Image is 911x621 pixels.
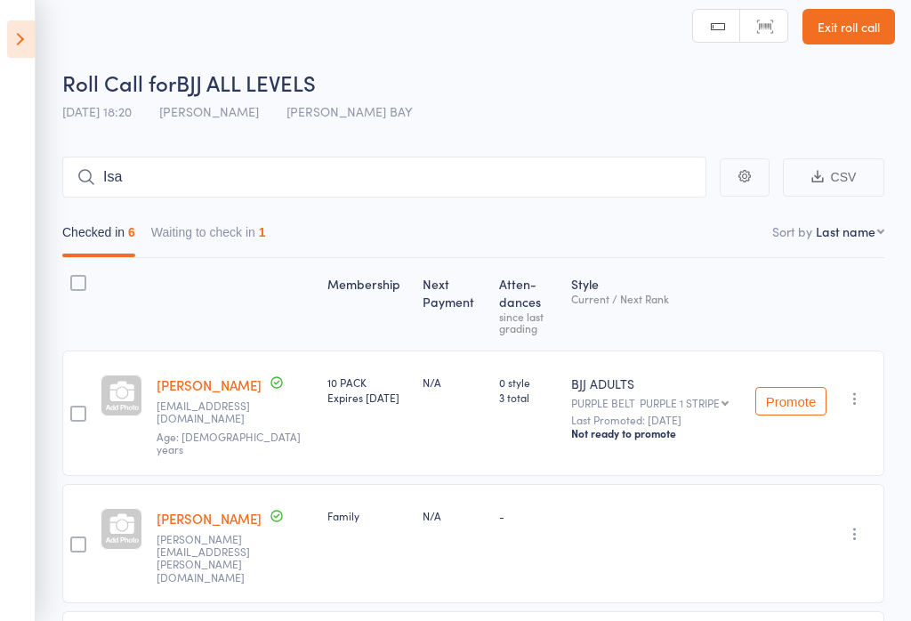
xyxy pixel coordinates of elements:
[176,68,316,97] span: BJJ ALL LEVELS
[571,375,741,392] div: BJJ ADULTS
[159,102,259,120] span: [PERSON_NAME]
[157,429,301,456] span: Age: [DEMOGRAPHIC_DATA] years
[571,293,741,304] div: Current / Next Rank
[320,266,416,343] div: Membership
[499,508,557,523] div: -
[755,387,826,415] button: Promote
[499,310,557,334] div: since last grading
[571,426,741,440] div: Not ready to promote
[327,375,409,405] div: 10 PACK
[571,414,741,426] small: Last Promoted: [DATE]
[423,375,485,390] div: N/A
[62,216,135,257] button: Checked in6
[157,533,272,585] small: madeline.m.campbell@hotmail.com
[151,216,266,257] button: Waiting to check in1
[62,68,176,97] span: Roll Call for
[157,399,272,425] small: jamesbritton21@gmail.com
[327,508,409,523] div: Family
[259,225,266,239] div: 1
[492,266,564,343] div: Atten­dances
[128,225,135,239] div: 6
[327,390,409,405] div: Expires [DATE]
[415,266,492,343] div: Next Payment
[571,397,741,408] div: PURPLE BELT
[802,9,895,44] a: Exit roll call
[499,375,557,390] span: 0 style
[423,508,485,523] div: N/A
[157,375,262,394] a: [PERSON_NAME]
[62,102,132,120] span: [DATE] 18:20
[783,158,884,197] button: CSV
[816,222,875,240] div: Last name
[772,222,812,240] label: Sort by
[640,397,720,408] div: PURPLE 1 STRIPE
[286,102,413,120] span: [PERSON_NAME] BAY
[157,509,262,528] a: [PERSON_NAME]
[499,390,557,405] span: 3 total
[564,266,748,343] div: Style
[62,157,706,198] input: Search by name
